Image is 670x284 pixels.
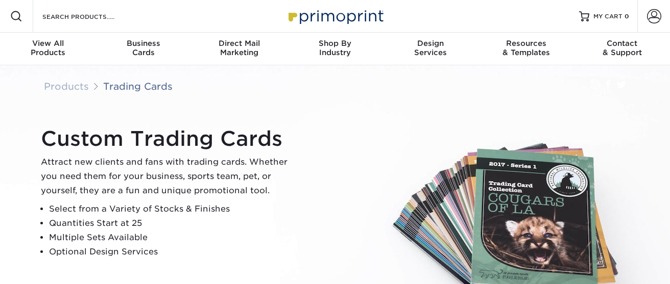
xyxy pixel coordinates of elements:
input: SEARCH PRODUCTS..... [41,10,141,22]
span: Design [383,39,478,48]
span: Contact [575,39,670,48]
img: Primoprint [284,5,386,27]
span: Direct Mail [192,39,287,48]
span: Shop By [287,39,382,48]
a: Resources& Templates [478,33,574,65]
h1: Custom Trading Cards [41,126,296,151]
p: Attract new clients and fans with trading cards. Whether you need them for your business, sports ... [41,155,296,198]
a: Direct MailMarketing [192,33,287,65]
iframe: Google Customer Reviews [3,253,87,280]
li: Quantities Start at 25 [49,216,296,230]
span: 0 [625,13,629,20]
a: Shop ByIndustry [287,33,382,65]
div: & Support [575,39,670,57]
li: Select from a Variety of Stocks & Finishes [49,202,296,216]
li: Multiple Sets Available [49,230,296,245]
div: Industry [287,39,382,57]
div: & Templates [478,39,574,57]
a: Contact& Support [575,33,670,65]
a: DesignServices [383,33,478,65]
div: Marketing [192,39,287,57]
div: Cards [95,39,191,57]
a: Products [44,81,89,92]
span: Resources [478,39,574,48]
span: Business [95,39,191,48]
li: Optional Design Services [49,245,296,259]
a: Trading Cards [103,81,173,92]
a: BusinessCards [95,33,191,65]
div: Services [383,39,478,57]
span: MY CART [593,12,623,21]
